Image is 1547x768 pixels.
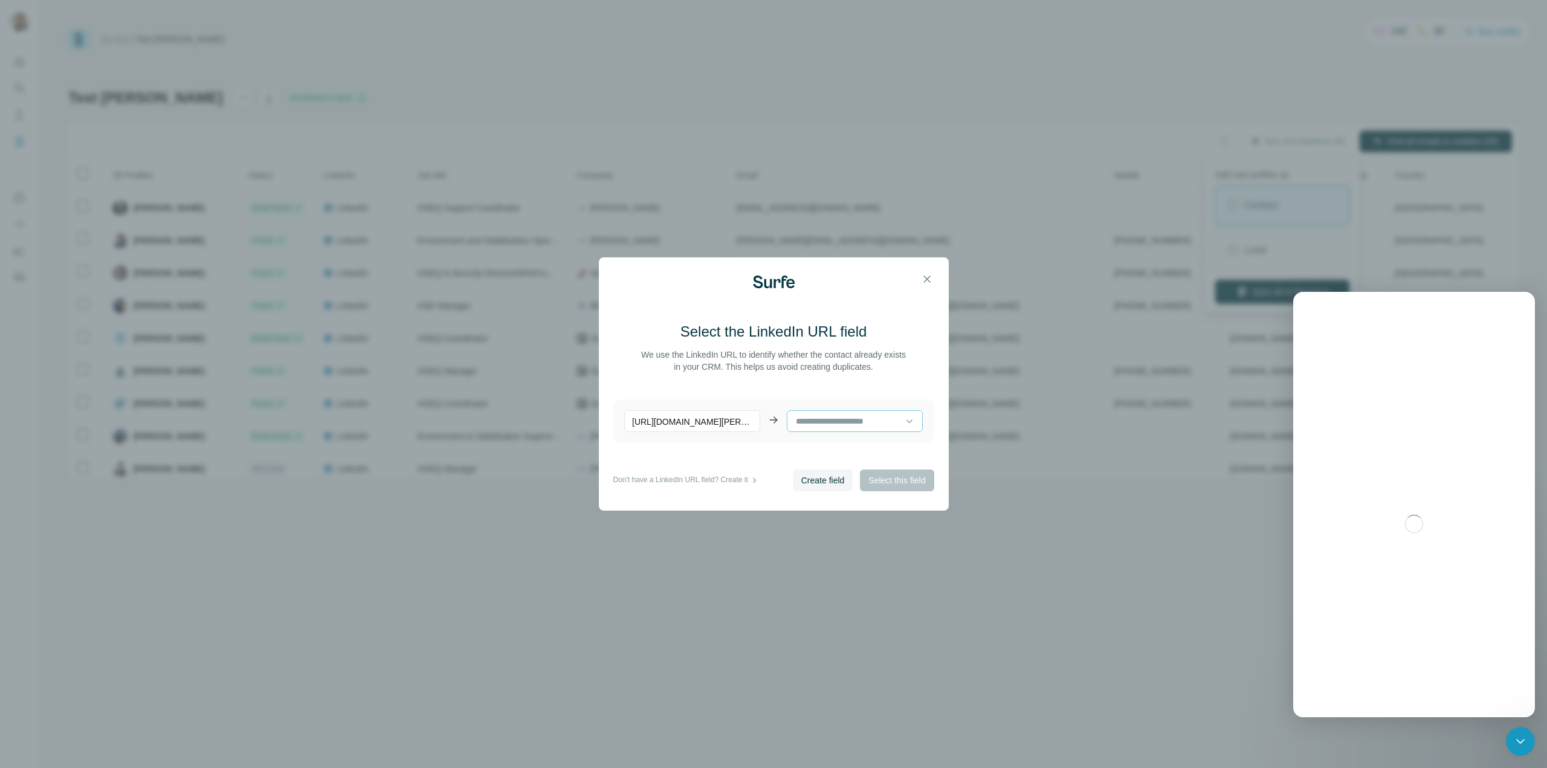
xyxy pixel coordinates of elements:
[801,474,845,486] span: Create field
[613,474,748,486] p: Don't have a LinkedIn URL field? Create it
[1293,292,1535,717] iframe: Intercom live chat
[793,470,853,491] button: Create field
[680,322,867,341] h3: Select the LinkedIn URL field
[624,410,760,432] p: [URL][DOMAIN_NAME][PERSON_NAME]
[1506,727,1535,756] iframe: Intercom live chat
[639,349,908,373] p: We use the LinkedIn URL to identify whether the contact already exists in your CRM. This helps us...
[753,276,795,288] img: Surfe Logo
